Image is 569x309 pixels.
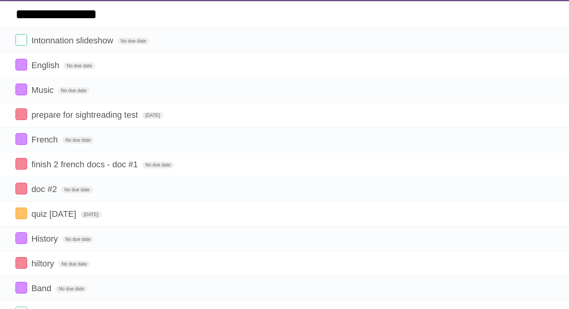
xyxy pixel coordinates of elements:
[15,158,27,170] label: Done
[31,36,115,45] span: Intonnation slideshow
[15,133,27,145] label: Done
[56,285,87,292] span: No due date
[58,87,89,94] span: No due date
[31,160,140,169] span: finish 2 french docs - doc #1
[15,59,27,70] label: Done
[15,232,27,244] label: Done
[61,186,93,193] span: No due date
[15,183,27,194] label: Done
[31,135,60,144] span: French
[15,282,27,294] label: Done
[31,60,61,70] span: English
[62,137,94,144] span: No due date
[63,62,95,69] span: No due date
[142,161,173,168] span: No due date
[31,234,60,244] span: History
[15,257,27,269] label: Done
[31,85,55,95] span: Music
[31,259,56,268] span: hiltory
[62,236,94,243] span: No due date
[142,112,163,119] span: [DATE]
[118,38,149,45] span: No due date
[31,209,78,219] span: quiz [DATE]
[15,208,27,219] label: Done
[15,34,27,46] label: Done
[31,283,53,293] span: Band
[15,108,27,120] label: Done
[31,110,140,120] span: prepare for sightreading test
[15,84,27,95] label: Done
[58,261,90,268] span: No due date
[81,211,101,218] span: [DATE]
[31,184,59,194] span: doc #2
